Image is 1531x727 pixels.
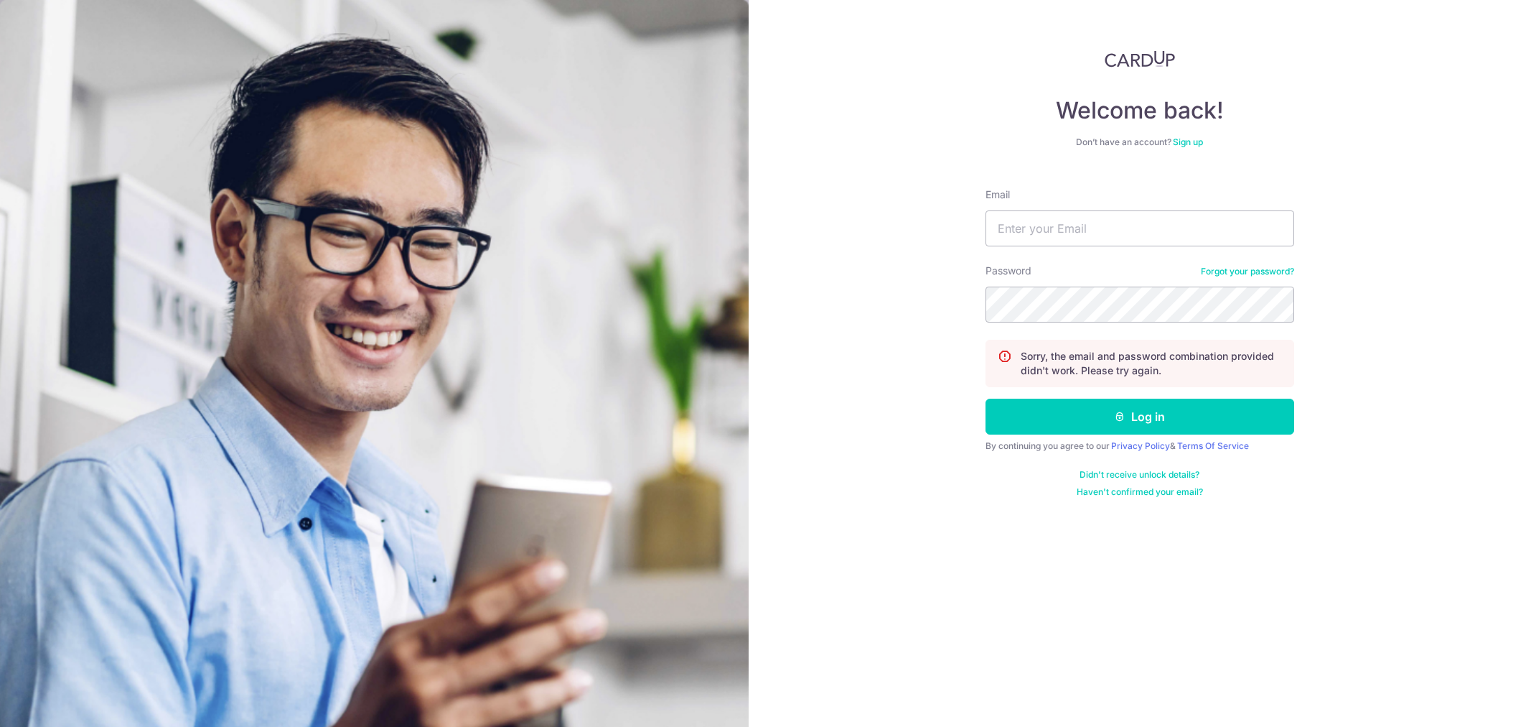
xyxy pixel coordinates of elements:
[985,440,1294,452] div: By continuing you agree to our &
[1201,266,1294,277] a: Forgot your password?
[1021,349,1282,378] p: Sorry, the email and password combination provided didn't work. Please try again.
[1105,50,1175,68] img: CardUp Logo
[1177,440,1249,451] a: Terms Of Service
[1111,440,1170,451] a: Privacy Policy
[985,210,1294,246] input: Enter your Email
[985,187,1010,202] label: Email
[1077,486,1203,498] a: Haven't confirmed your email?
[1173,136,1203,147] a: Sign up
[985,136,1294,148] div: Don’t have an account?
[985,264,1031,278] label: Password
[1080,469,1199,481] a: Didn't receive unlock details?
[985,399,1294,435] button: Log in
[985,96,1294,125] h4: Welcome back!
